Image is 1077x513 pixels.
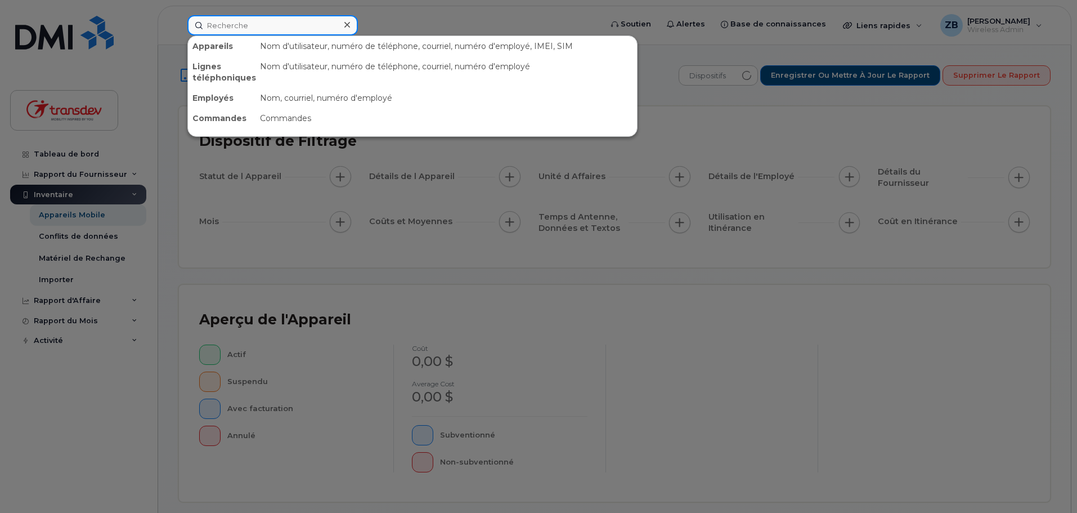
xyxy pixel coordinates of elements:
div: Appareils [188,36,255,56]
div: Commandes [255,108,637,128]
div: Nom, courriel, numéro d'employé [255,88,637,108]
div: Lignes téléphoniques [188,56,255,88]
div: Employés [188,88,255,108]
div: Nom d'utilisateur, numéro de téléphone, courriel, numéro d'employé [255,56,637,88]
div: Commandes [188,108,255,128]
div: Nom d'utilisateur, numéro de téléphone, courriel, numéro d'employé, IMEI, SIM [255,36,637,56]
